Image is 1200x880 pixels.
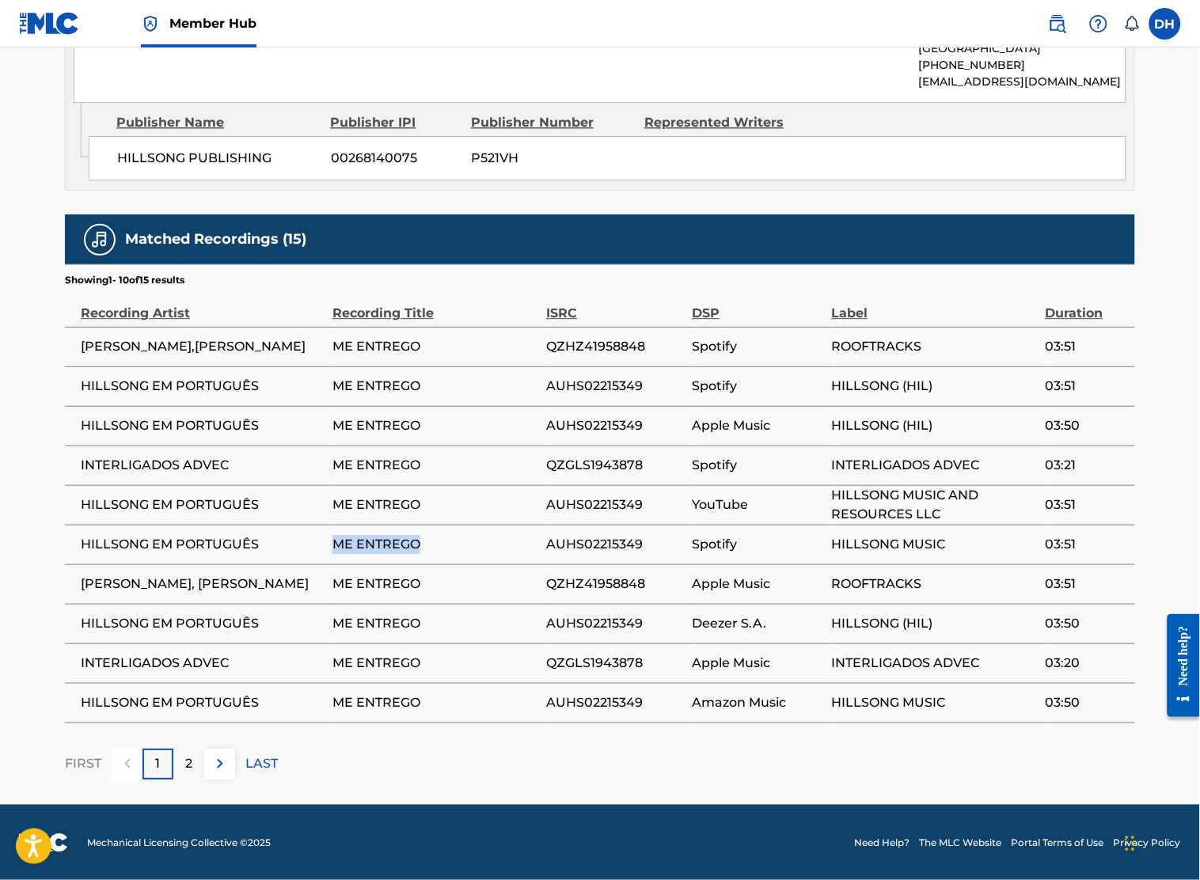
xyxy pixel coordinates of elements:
[185,754,192,773] p: 2
[332,614,538,633] span: ME ENTREGO
[546,456,684,475] span: QZGLS1943878
[117,149,319,168] span: HILLSONG PUBLISHING
[81,416,325,435] span: HILLSONG EM PORTUGUÊS
[919,40,1126,57] p: [GEOGRAPHIC_DATA]
[81,535,325,554] span: HILLSONG EM PORTUGUÊS
[332,337,538,356] span: ME ENTREGO
[1046,693,1127,712] span: 03:50
[1089,14,1108,33] img: help
[156,754,161,773] p: 1
[471,149,632,168] span: P521VH
[546,654,684,673] span: QZGLS1943878
[546,337,684,356] span: QZHZ41958848
[1124,16,1140,32] div: Notifications
[831,416,1037,435] span: HILLSONG (HIL)
[546,287,684,323] div: ISRC
[692,416,823,435] span: Apple Music
[332,575,538,594] span: ME ENTREGO
[831,535,1037,554] span: HILLSONG MUSIC
[831,693,1037,712] span: HILLSONG MUSIC
[1046,575,1127,594] span: 03:51
[855,836,910,850] a: Need Help?
[546,416,684,435] span: AUHS02215349
[546,495,684,514] span: AUHS02215349
[1046,495,1127,514] span: 03:51
[831,614,1037,633] span: HILLSONG (HIL)
[692,287,823,323] div: DSP
[1012,836,1104,850] a: Portal Terms of Use
[546,575,684,594] span: QZHZ41958848
[831,287,1037,323] div: Label
[920,836,1002,850] a: The MLC Website
[692,654,823,673] span: Apple Music
[546,377,684,396] span: AUHS02215349
[692,693,823,712] span: Amazon Music
[81,287,325,323] div: Recording Artist
[1046,377,1127,396] span: 03:51
[81,693,325,712] span: HILLSONG EM PORTUGUÊS
[245,754,278,773] p: LAST
[19,12,80,35] img: MLC Logo
[831,575,1037,594] span: ROOFTRACKS
[1149,8,1181,40] div: User Menu
[332,654,538,673] span: ME ENTREGO
[332,287,538,323] div: Recording Title
[330,113,459,132] div: Publisher IPI
[125,230,306,248] h5: Matched Recordings (15)
[332,495,538,514] span: ME ENTREGO
[1042,8,1073,40] a: Public Search
[831,456,1037,475] span: INTERLIGADOS ADVEC
[141,14,160,33] img: Top Rightsholder
[1048,14,1067,33] img: search
[1046,614,1127,633] span: 03:50
[692,337,823,356] span: Spotify
[169,14,256,32] span: Member Hub
[1046,654,1127,673] span: 03:20
[81,377,325,396] span: HILLSONG EM PORTUGUÊS
[1046,337,1127,356] span: 03:51
[692,535,823,554] span: Spotify
[81,654,325,673] span: INTERLIGADOS ADVEC
[81,456,325,475] span: INTERLIGADOS ADVEC
[919,74,1126,90] p: [EMAIL_ADDRESS][DOMAIN_NAME]
[692,377,823,396] span: Spotify
[1046,535,1127,554] span: 03:51
[90,230,109,249] img: Matched Recordings
[546,693,684,712] span: AUHS02215349
[332,416,538,435] span: ME ENTREGO
[65,754,101,773] p: FIRST
[546,535,684,554] span: AUHS02215349
[1046,416,1127,435] span: 03:50
[332,456,538,475] span: ME ENTREGO
[81,495,325,514] span: HILLSONG EM PORTUGUÊS
[1121,804,1200,880] iframe: Chat Widget
[1083,8,1115,40] div: Help
[831,654,1037,673] span: INTERLIGADOS ADVEC
[81,575,325,594] span: [PERSON_NAME], [PERSON_NAME]
[919,57,1126,74] p: [PHONE_NUMBER]
[831,337,1037,356] span: ROOFTRACKS
[546,614,684,633] span: AUHS02215349
[211,754,230,773] img: right
[692,575,823,594] span: Apple Music
[692,456,823,475] span: Spotify
[1046,456,1127,475] span: 03:21
[65,273,184,287] p: Showing 1 - 10 of 15 results
[332,535,538,554] span: ME ENTREGO
[332,693,538,712] span: ME ENTREGO
[1126,820,1135,867] div: Drag
[831,486,1037,524] span: HILLSONG MUSIC AND RESOURCES LLC
[332,377,538,396] span: ME ENTREGO
[116,113,318,132] div: Publisher Name
[644,113,806,132] div: Represented Writers
[831,377,1037,396] span: HILLSONG (HIL)
[692,495,823,514] span: YouTube
[1114,836,1181,850] a: Privacy Policy
[692,614,823,633] span: Deezer S.A.
[81,614,325,633] span: HILLSONG EM PORTUGUÊS
[331,149,459,168] span: 00268140075
[1046,287,1127,323] div: Duration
